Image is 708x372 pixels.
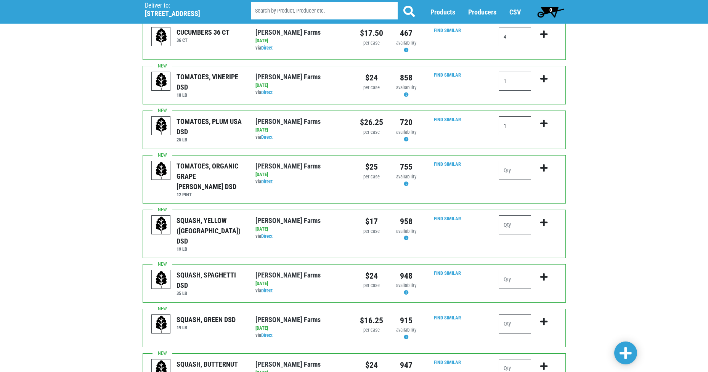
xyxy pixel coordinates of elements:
[509,8,521,16] a: CSV
[360,282,383,289] div: per case
[360,314,383,327] div: $16.25
[177,37,230,43] h6: 36 CT
[549,7,552,13] span: 0
[396,174,416,180] span: availability
[434,161,461,167] a: Find Similar
[499,72,531,91] input: Qty
[255,28,321,36] a: [PERSON_NAME] Farms
[395,215,418,228] div: 958
[360,84,383,91] div: per case
[251,2,398,19] input: Search by Product, Producer etc.
[261,332,273,338] a: Direct
[395,314,418,327] div: 915
[395,359,418,371] div: 947
[255,89,348,96] div: via
[255,45,348,52] div: via
[534,4,568,19] a: 0
[499,270,531,289] input: Qty
[177,161,244,192] div: TOMATOES, ORGANIC GRAPE [PERSON_NAME] DSD
[152,27,171,46] img: placeholder-variety-43d6402dacf2d531de610a020419775a.svg
[434,270,461,276] a: Find Similar
[255,360,321,368] a: [PERSON_NAME] Farms
[177,72,244,92] div: TOMATOES, VINERIPE DSD
[255,271,321,279] a: [PERSON_NAME] Farms
[360,173,383,181] div: per case
[360,116,383,128] div: $26.25
[177,215,244,246] div: SQUASH, YELLOW ([GEOGRAPHIC_DATA]) DSD
[434,216,461,221] a: Find Similar
[145,2,232,10] p: Deliver to:
[360,215,383,228] div: $17
[396,129,416,135] span: availability
[261,45,273,51] a: Direct
[255,233,348,240] div: via
[360,270,383,282] div: $24
[152,216,171,235] img: placeholder-variety-43d6402dacf2d531de610a020419775a.svg
[499,314,531,334] input: Qty
[177,270,244,290] div: SQUASH, SPAGHETTI DSD
[261,288,273,293] a: Direct
[261,233,273,239] a: Direct
[430,8,455,16] a: Products
[261,179,273,184] a: Direct
[434,117,461,122] a: Find Similar
[177,325,236,330] h6: 19 LB
[255,127,348,134] div: [DATE]
[360,27,383,39] div: $17.50
[152,270,171,289] img: placeholder-variety-43d6402dacf2d531de610a020419775a.svg
[434,359,461,365] a: Find Similar
[395,116,418,128] div: 720
[360,161,383,173] div: $25
[255,162,321,170] a: [PERSON_NAME] Farms
[255,316,321,324] a: [PERSON_NAME] Farms
[261,134,273,140] a: Direct
[395,161,418,173] div: 755
[360,72,383,84] div: $24
[152,72,171,91] img: placeholder-variety-43d6402dacf2d531de610a020419775a.svg
[177,246,244,252] h6: 19 LB
[255,325,348,332] div: [DATE]
[255,287,348,295] div: via
[396,40,416,46] span: availability
[152,161,171,180] img: placeholder-variety-43d6402dacf2d531de610a020419775a.svg
[396,282,416,288] span: availability
[360,359,383,371] div: $24
[255,216,321,224] a: [PERSON_NAME] Farms
[360,327,383,334] div: per case
[261,90,273,95] a: Direct
[395,270,418,282] div: 948
[396,327,416,333] span: availability
[152,117,171,136] img: placeholder-variety-43d6402dacf2d531de610a020419775a.svg
[145,10,232,18] h5: [STREET_ADDRESS]
[499,161,531,180] input: Qty
[434,27,461,33] a: Find Similar
[255,280,348,287] div: [DATE]
[499,116,531,135] input: Qty
[255,82,348,89] div: [DATE]
[177,92,244,98] h6: 18 LB
[255,73,321,81] a: [PERSON_NAME] Farms
[360,40,383,47] div: per case
[255,117,321,125] a: [PERSON_NAME] Farms
[360,228,383,235] div: per case
[177,116,244,137] div: TOMATOES, PLUM USA DSD
[468,8,496,16] a: Producers
[255,332,348,339] div: via
[255,226,348,233] div: [DATE]
[255,171,348,178] div: [DATE]
[177,27,230,37] div: CUCUMBERS 36 CT
[499,215,531,234] input: Qty
[434,315,461,321] a: Find Similar
[255,178,348,186] div: via
[177,137,244,143] h6: 25 LB
[396,85,416,90] span: availability
[177,192,244,197] h6: 12 PINT
[360,129,383,136] div: per case
[152,315,171,334] img: placeholder-variety-43d6402dacf2d531de610a020419775a.svg
[177,290,244,296] h6: 35 LB
[255,134,348,141] div: via
[395,27,418,39] div: 467
[499,27,531,46] input: Qty
[434,72,461,78] a: Find Similar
